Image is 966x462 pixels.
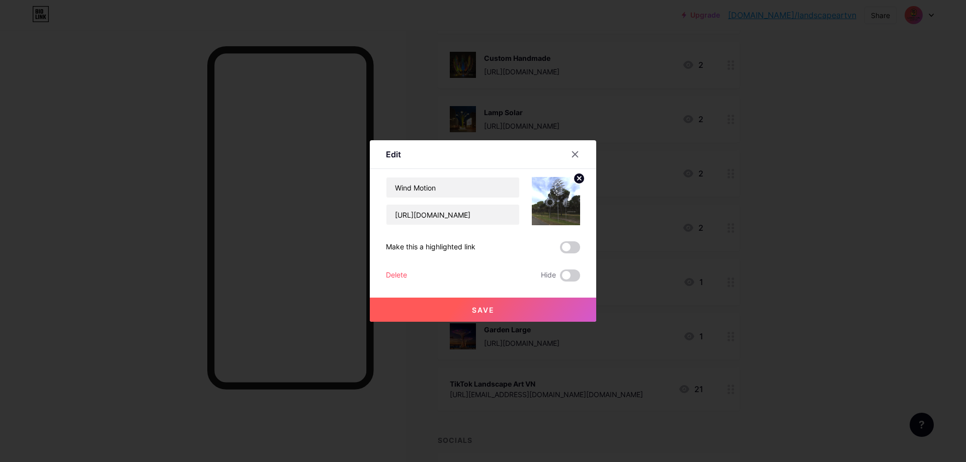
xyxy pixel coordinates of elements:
input: URL [386,205,519,225]
img: link_thumbnail [532,177,580,225]
div: Delete [386,269,407,282]
input: Title [386,177,519,198]
span: Save [472,306,495,314]
span: Hide [541,269,556,282]
div: Edit [386,148,401,160]
button: Save [370,298,596,322]
div: Make this a highlighted link [386,241,475,253]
